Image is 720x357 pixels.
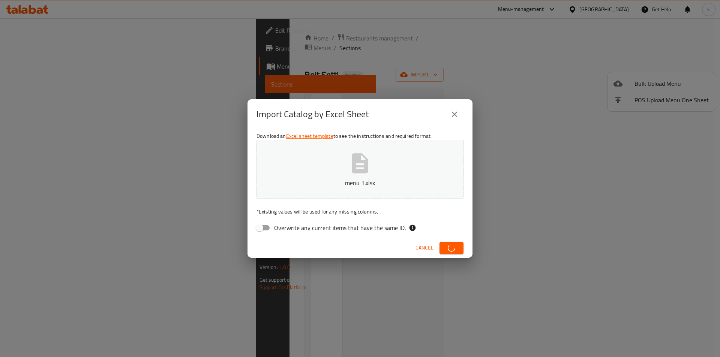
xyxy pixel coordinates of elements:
button: Cancel [412,241,436,255]
h2: Import Catalog by Excel Sheet [256,108,369,120]
span: Overwrite any current items that have the same ID. [274,223,406,232]
p: Existing values will be used for any missing columns. [256,208,463,215]
button: close [445,105,463,123]
p: menu 1.xlsx [268,178,452,187]
button: menu 1.xlsx [256,140,463,199]
div: Download an to see the instructions and required format. [247,129,472,238]
svg: If the overwrite option isn't selected, then the items that match an existing ID will be ignored ... [409,224,416,232]
a: Excel sheet template [286,131,333,141]
span: Cancel [415,243,433,252]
